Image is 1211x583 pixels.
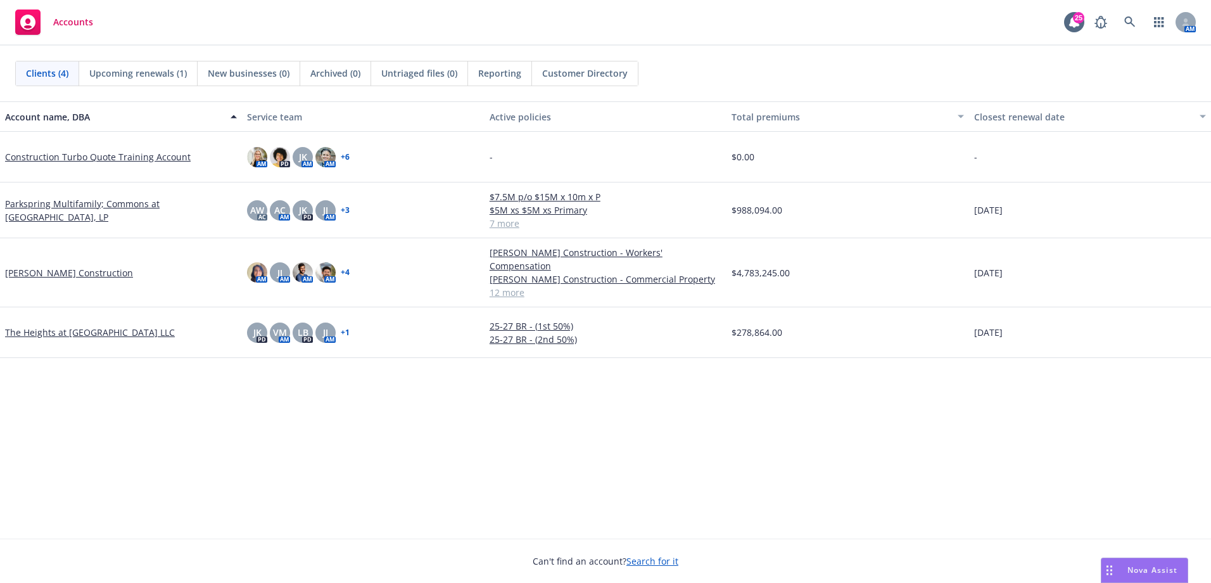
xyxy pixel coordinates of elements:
[490,150,493,163] span: -
[5,266,133,279] a: [PERSON_NAME] Construction
[1101,558,1188,583] button: Nova Assist
[732,266,790,279] span: $4,783,245.00
[490,286,721,299] a: 12 more
[247,110,479,124] div: Service team
[974,203,1003,217] span: [DATE]
[974,326,1003,339] span: [DATE]
[1101,558,1117,582] div: Drag to move
[732,150,754,163] span: $0.00
[732,203,782,217] span: $988,094.00
[626,555,678,567] a: Search for it
[490,203,721,217] a: $5M xs $5M xs Primary
[253,326,262,339] span: JK
[381,67,457,80] span: Untriaged files (0)
[490,217,721,230] a: 7 more
[490,272,721,286] a: [PERSON_NAME] Construction - Commercial Property
[293,262,313,283] img: photo
[490,246,721,272] a: [PERSON_NAME] Construction - Workers' Compensation
[726,101,968,132] button: Total premiums
[490,190,721,203] a: $7.5M p/o $15M x 10m x P
[53,17,93,27] span: Accounts
[341,269,350,276] a: + 4
[270,147,290,167] img: photo
[5,326,175,339] a: The Heights at [GEOGRAPHIC_DATA] LLC
[310,67,360,80] span: Archived (0)
[315,147,336,167] img: photo
[274,203,286,217] span: AC
[247,147,267,167] img: photo
[478,67,521,80] span: Reporting
[273,326,287,339] span: VM
[1117,10,1143,35] a: Search
[5,150,191,163] a: Construction Turbo Quote Training Account
[299,150,307,163] span: JK
[341,153,350,161] a: + 6
[315,262,336,283] img: photo
[26,67,68,80] span: Clients (4)
[974,266,1003,279] span: [DATE]
[732,110,949,124] div: Total premiums
[208,67,289,80] span: New businesses (0)
[247,262,267,283] img: photo
[490,319,721,333] a: 25-27 BR - (1st 50%)
[341,207,350,214] a: + 3
[1088,10,1113,35] a: Report a Bug
[969,101,1211,132] button: Closest renewal date
[542,67,628,80] span: Customer Directory
[533,554,678,568] span: Can't find an account?
[298,326,308,339] span: LB
[490,110,721,124] div: Active policies
[5,197,237,224] a: Parkspring Multifamily; Commons at [GEOGRAPHIC_DATA], LP
[299,203,307,217] span: JK
[974,150,977,163] span: -
[1146,10,1172,35] a: Switch app
[323,203,328,217] span: JJ
[490,333,721,346] a: 25-27 BR - (2nd 50%)
[1073,12,1084,23] div: 25
[277,266,282,279] span: JJ
[5,110,223,124] div: Account name, DBA
[974,110,1192,124] div: Closest renewal date
[1127,565,1177,575] span: Nova Assist
[250,203,264,217] span: AW
[10,4,98,40] a: Accounts
[732,326,782,339] span: $278,864.00
[341,329,350,336] a: + 1
[485,101,726,132] button: Active policies
[89,67,187,80] span: Upcoming renewals (1)
[242,101,484,132] button: Service team
[323,326,328,339] span: JJ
